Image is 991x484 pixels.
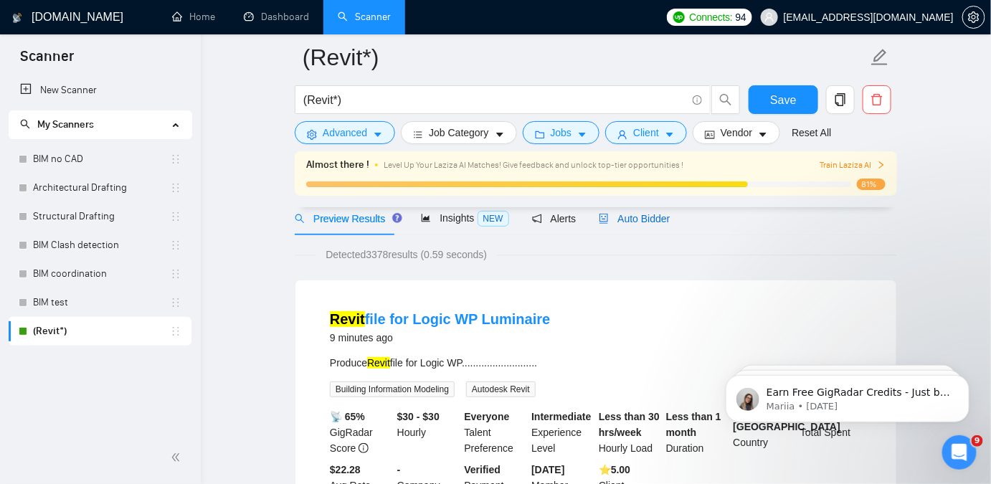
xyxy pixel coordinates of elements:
[9,317,191,346] li: (Revit*)
[9,288,191,317] li: BIM test
[712,93,739,106] span: search
[33,174,170,202] a: Architectural Drafting
[465,411,510,422] b: Everyone
[758,129,768,140] span: caret-down
[577,129,587,140] span: caret-down
[394,409,462,456] div: Hourly
[673,11,685,23] img: upwork-logo.png
[421,212,508,224] span: Insights
[170,182,181,194] span: holder
[599,411,660,438] b: Less than 30 hrs/week
[303,39,868,75] input: Scanner name...
[170,326,181,337] span: holder
[689,9,732,25] span: Connects:
[551,125,572,141] span: Jobs
[466,381,536,397] span: Autodesk Revit
[9,76,191,105] li: New Scanner
[20,118,94,131] span: My Scanners
[531,464,564,475] b: [DATE]
[338,11,391,23] a: searchScanner
[172,11,215,23] a: homeHome
[617,129,627,140] span: user
[330,411,365,422] b: 📡 65%
[770,91,796,109] span: Save
[599,214,609,224] span: robot
[421,213,431,223] span: area-chart
[12,6,22,29] img: logo
[749,85,818,114] button: Save
[413,129,423,140] span: bars
[532,213,577,224] span: Alerts
[877,161,886,169] span: right
[9,174,191,202] li: Architectural Drafting
[9,260,191,288] li: BIM coordination
[33,231,170,260] a: BIM Clash detection
[303,91,686,109] input: Search Freelance Jobs...
[429,125,488,141] span: Job Category
[171,450,185,465] span: double-left
[33,145,170,174] a: BIM no CAD
[693,95,702,105] span: info-circle
[20,119,30,129] span: search
[820,158,886,172] button: Train Laziza AI
[962,11,985,23] a: setting
[384,160,683,170] span: Level Up Your Laziza AI Matches! Give feedback and unlock top-tier opportunities !
[596,409,663,456] div: Hourly Load
[465,464,501,475] b: Verified
[330,381,455,397] span: Building Information Modeling
[307,129,317,140] span: setting
[863,85,891,114] button: delete
[323,125,367,141] span: Advanced
[37,118,94,131] span: My Scanners
[792,125,831,141] a: Reset All
[397,464,401,475] b: -
[665,129,675,140] span: caret-down
[827,93,854,106] span: copy
[704,345,991,445] iframe: Intercom notifications message
[599,213,670,224] span: Auto Bidder
[666,411,721,438] b: Less than 1 month
[373,129,383,140] span: caret-down
[736,9,746,25] span: 94
[33,260,170,288] a: BIM coordination
[391,212,404,224] div: Tooltip anchor
[942,435,977,470] iframe: Intercom live chat
[401,121,516,144] button: barsJob Categorycaret-down
[330,355,862,371] div: Produce file for Logic WP...........................
[599,464,630,475] b: ⭐️ 5.00
[330,329,550,346] div: 9 minutes ago
[705,129,715,140] span: idcard
[495,129,505,140] span: caret-down
[9,202,191,231] li: Structural Drafting
[711,85,740,114] button: search
[330,311,365,327] mark: Revit
[478,211,509,227] span: NEW
[462,409,529,456] div: Talent Preference
[295,213,398,224] span: Preview Results
[871,48,889,67] span: edit
[327,409,394,456] div: GigRadar Score
[295,121,395,144] button: settingAdvancedcaret-down
[244,11,309,23] a: dashboardDashboard
[9,145,191,174] li: BIM no CAD
[330,464,361,475] b: $22.28
[330,311,550,327] a: Revitfile for Logic WP Luminaire
[33,317,170,346] a: (Revit*)
[33,202,170,231] a: Structural Drafting
[764,12,774,22] span: user
[863,93,891,106] span: delete
[663,409,731,456] div: Duration
[535,129,545,140] span: folder
[962,6,985,29] button: setting
[20,76,180,105] a: New Scanner
[721,125,752,141] span: Vendor
[295,214,305,224] span: search
[367,357,390,369] mark: Revit
[170,297,181,308] span: holder
[633,125,659,141] span: Client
